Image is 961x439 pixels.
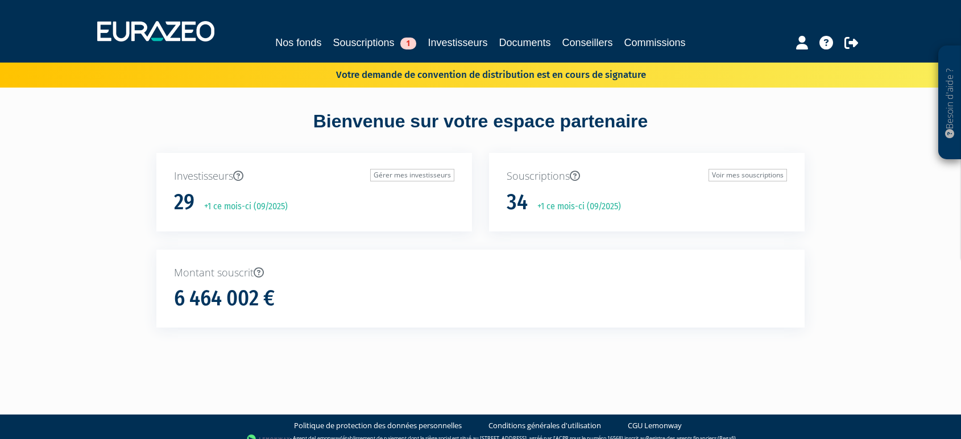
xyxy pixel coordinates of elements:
a: Investisseurs [428,35,487,51]
a: CGU Lemonway [628,420,682,431]
p: Besoin d'aide ? [943,52,956,154]
a: Gérer mes investisseurs [370,169,454,181]
p: +1 ce mois-ci (09/2025) [529,200,621,213]
a: Commissions [624,35,686,51]
h1: 6 464 002 € [174,287,275,310]
p: Montant souscrit [174,266,787,280]
h1: 29 [174,190,194,214]
span: 1 [400,38,416,49]
a: Conditions générales d'utilisation [488,420,601,431]
p: Souscriptions [507,169,787,184]
p: Votre demande de convention de distribution est en cours de signature [303,65,646,82]
a: Politique de protection des données personnelles [294,420,462,431]
img: 1732889491-logotype_eurazeo_blanc_rvb.png [97,21,214,42]
a: Nos fonds [275,35,321,51]
h1: 34 [507,190,528,214]
a: Documents [499,35,551,51]
p: Investisseurs [174,169,454,184]
a: Souscriptions1 [333,35,416,51]
p: +1 ce mois-ci (09/2025) [196,200,288,213]
div: Bienvenue sur votre espace partenaire [148,109,813,153]
a: Voir mes souscriptions [709,169,787,181]
a: Conseillers [562,35,613,51]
